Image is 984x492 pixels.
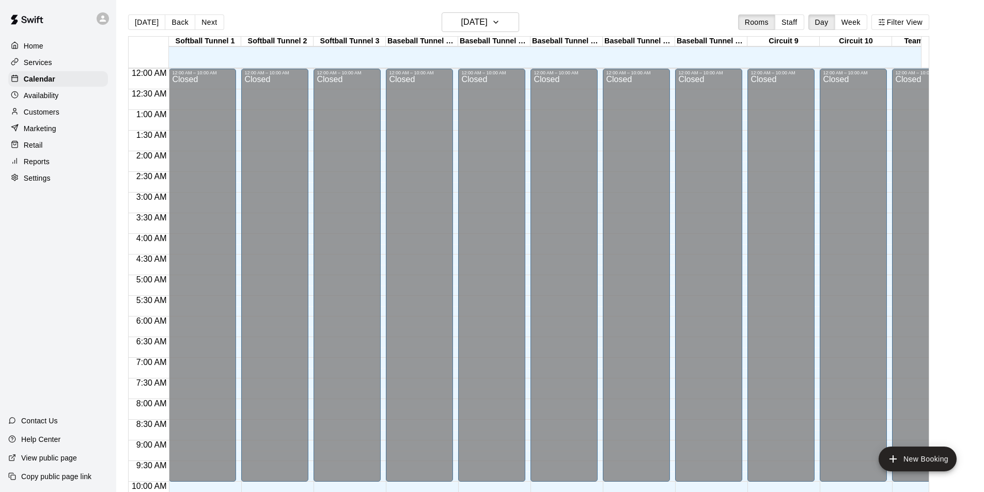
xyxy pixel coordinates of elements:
[895,70,956,75] div: 12:00 AM – 10:00 AM
[823,75,884,485] div: Closed
[24,140,43,150] p: Retail
[835,14,867,30] button: Week
[129,482,169,490] span: 10:00 AM
[820,37,892,46] div: Circuit 10
[8,88,108,103] a: Availability
[747,37,820,46] div: Circuit 9
[530,37,603,46] div: Baseball Tunnel 6 (Machine)
[461,15,488,29] h6: [DATE]
[24,123,56,134] p: Marketing
[317,75,378,485] div: Closed
[21,416,58,426] p: Contact Us
[24,74,55,84] p: Calendar
[21,453,77,463] p: View public page
[314,69,381,482] div: 12:00 AM – 10:00 AM: Closed
[169,37,241,46] div: Softball Tunnel 1
[24,107,59,117] p: Customers
[134,337,169,346] span: 6:30 AM
[134,461,169,470] span: 9:30 AM
[606,75,667,485] div: Closed
[879,447,957,471] button: add
[134,316,169,325] span: 6:00 AM
[8,55,108,70] a: Services
[534,75,595,485] div: Closed
[871,14,929,30] button: Filter View
[24,90,59,101] p: Availability
[678,75,739,485] div: Closed
[241,37,314,46] div: Softball Tunnel 2
[389,75,450,485] div: Closed
[458,37,530,46] div: Baseball Tunnel 5 (Machine)
[534,70,595,75] div: 12:00 AM – 10:00 AM
[461,75,522,485] div: Closed
[675,37,747,46] div: Baseball Tunnel 8 (Mound)
[8,38,108,54] a: Home
[389,70,450,75] div: 12:00 AM – 10:00 AM
[241,69,308,482] div: 12:00 AM – 10:00 AM: Closed
[24,156,50,167] p: Reports
[386,69,453,482] div: 12:00 AM – 10:00 AM: Closed
[606,70,667,75] div: 12:00 AM – 10:00 AM
[134,110,169,119] span: 1:00 AM
[134,172,169,181] span: 2:30 AM
[775,14,804,30] button: Staff
[738,14,775,30] button: Rooms
[8,121,108,136] a: Marketing
[129,89,169,98] span: 12:30 AM
[128,14,165,30] button: [DATE]
[134,255,169,263] span: 4:30 AM
[134,420,169,428] span: 8:30 AM
[747,69,815,482] div: 12:00 AM – 10:00 AM: Closed
[892,37,964,46] div: Team Room 1
[195,14,224,30] button: Next
[603,69,670,482] div: 12:00 AM – 10:00 AM: Closed
[134,378,169,387] span: 7:30 AM
[678,70,739,75] div: 12:00 AM – 10:00 AM
[751,75,811,485] div: Closed
[21,471,91,482] p: Copy public page link
[134,213,169,222] span: 3:30 AM
[244,75,305,485] div: Closed
[24,41,43,51] p: Home
[134,151,169,160] span: 2:00 AM
[603,37,675,46] div: Baseball Tunnel 7 (Mound/Machine)
[129,69,169,77] span: 12:00 AM
[244,70,305,75] div: 12:00 AM – 10:00 AM
[134,296,169,305] span: 5:30 AM
[8,104,108,120] a: Customers
[8,154,108,169] a: Reports
[172,75,233,485] div: Closed
[165,14,195,30] button: Back
[134,234,169,243] span: 4:00 AM
[892,69,959,482] div: 12:00 AM – 10:00 AM: Closed
[386,37,458,46] div: Baseball Tunnel 4 (Machine)
[134,193,169,201] span: 3:00 AM
[8,71,108,87] a: Calendar
[134,440,169,449] span: 9:00 AM
[24,173,51,183] p: Settings
[442,12,519,32] button: [DATE]
[530,69,598,482] div: 12:00 AM – 10:00 AM: Closed
[808,14,835,30] button: Day
[134,275,169,284] span: 5:00 AM
[172,70,233,75] div: 12:00 AM – 10:00 AM
[820,69,887,482] div: 12:00 AM – 10:00 AM: Closed
[134,358,169,367] span: 7:00 AM
[8,170,108,186] a: Settings
[751,70,811,75] div: 12:00 AM – 10:00 AM
[24,57,52,68] p: Services
[895,75,956,485] div: Closed
[314,37,386,46] div: Softball Tunnel 3
[134,399,169,408] span: 8:00 AM
[169,69,236,482] div: 12:00 AM – 10:00 AM: Closed
[317,70,378,75] div: 12:00 AM – 10:00 AM
[8,137,108,153] div: Retail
